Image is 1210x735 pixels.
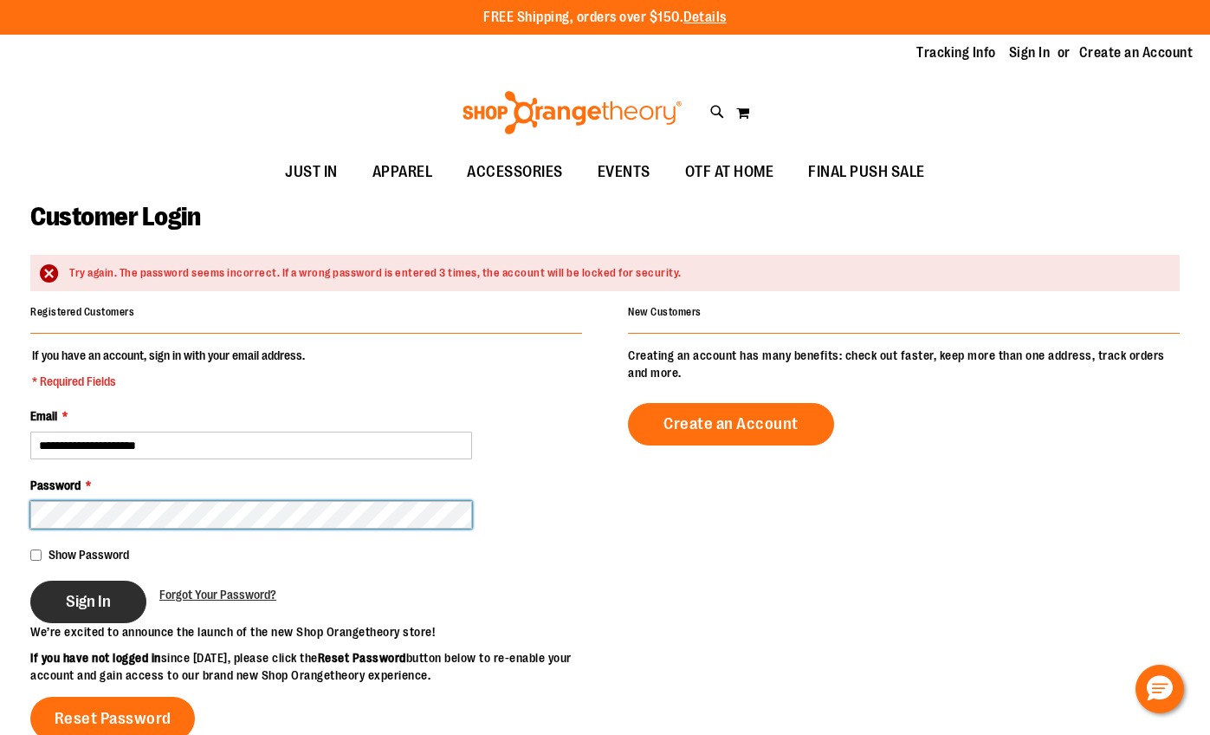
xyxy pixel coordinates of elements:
[668,153,792,192] a: OTF AT HOME
[30,478,81,492] span: Password
[791,153,942,192] a: FINAL PUSH SALE
[55,709,171,728] span: Reset Password
[628,347,1180,381] p: Creating an account has many benefits: check out faster, keep more than one address, track orders...
[159,586,276,603] a: Forgot Your Password?
[628,306,702,318] strong: New Customers
[49,548,129,562] span: Show Password
[285,153,338,192] span: JUST IN
[685,153,774,192] span: OTF AT HOME
[355,153,450,192] a: APPAREL
[159,588,276,602] span: Forgot Your Password?
[30,409,57,423] span: Email
[460,91,684,134] img: Shop Orangetheory
[598,153,650,192] span: EVENTS
[483,8,727,28] p: FREE Shipping, orders over $150.
[467,153,563,192] span: ACCESSORIES
[318,651,406,665] strong: Reset Password
[30,306,134,318] strong: Registered Customers
[30,202,200,231] span: Customer Login
[30,651,161,665] strong: If you have not logged in
[30,649,605,684] p: since [DATE], please click the button below to re-enable your account and gain access to our bran...
[450,153,580,192] a: ACCESSORIES
[372,153,433,192] span: APPAREL
[1136,665,1184,713] button: Hello, have a question? Let’s chat.
[69,265,1162,282] div: Try again. The password seems incorrect. If a wrong password is entered 3 times, the account will...
[808,153,925,192] span: FINAL PUSH SALE
[268,153,355,192] a: JUST IN
[628,403,834,446] a: Create an Account
[66,592,111,611] span: Sign In
[30,623,605,641] p: We’re excited to announce the launch of the new Shop Orangetheory store!
[1079,43,1194,62] a: Create an Account
[30,347,307,390] legend: If you have an account, sign in with your email address.
[683,10,727,25] a: Details
[32,373,305,390] span: * Required Fields
[1009,43,1051,62] a: Sign In
[30,581,146,623] button: Sign In
[916,43,996,62] a: Tracking Info
[663,414,799,433] span: Create an Account
[580,153,668,192] a: EVENTS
